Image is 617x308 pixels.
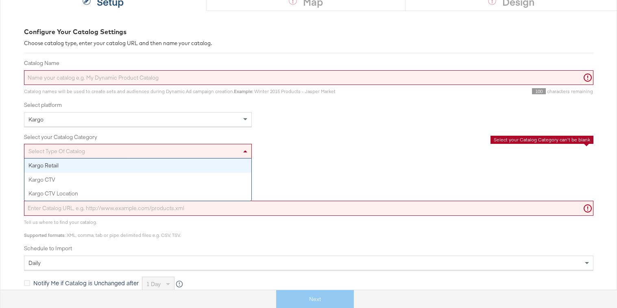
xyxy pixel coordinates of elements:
[24,88,336,94] span: Catalog names will be used to create sets and audiences during Dynamic Ad campaign creation. : Wi...
[24,245,593,252] label: Schedule to Import
[24,59,593,67] label: Catalog Name
[24,27,593,37] div: Configure Your Catalog Settings
[24,158,251,173] div: Kargo Retail
[24,144,251,158] div: Select type of catalog
[24,187,251,201] div: Kargo CTV Location
[24,201,593,216] input: Enter Catalog URL, e.g. http://www.example.com/products.xml
[33,178,593,184] div: By checking this, only the first 100 rows of a catalog will be processed.
[532,88,546,94] span: 100
[33,279,139,287] span: Notify Me if Catalog is Unchanged after
[24,232,65,238] strong: Supported formats
[24,219,181,238] span: Tell us where to find your catalog. : XML, comma, tab or pipe delimited files e.g. CSV, TSV.
[28,259,41,267] span: daily
[24,39,593,47] div: Choose catalog type, enter your catalog URL and then name your catalog.
[234,88,252,94] strong: Example
[24,101,593,109] label: Select platform
[336,88,593,95] div: characters remaining
[24,190,593,198] label: Enter your Catalog URL
[28,116,44,123] span: Kargo
[494,137,590,143] li: Select your Catalog Category can't be blank
[146,280,161,288] span: 1 day
[24,173,251,187] div: Kargo CTV
[24,70,593,85] input: Name your catalog e.g. My Dynamic Product Catalog
[24,133,593,141] label: Select your Catalog Category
